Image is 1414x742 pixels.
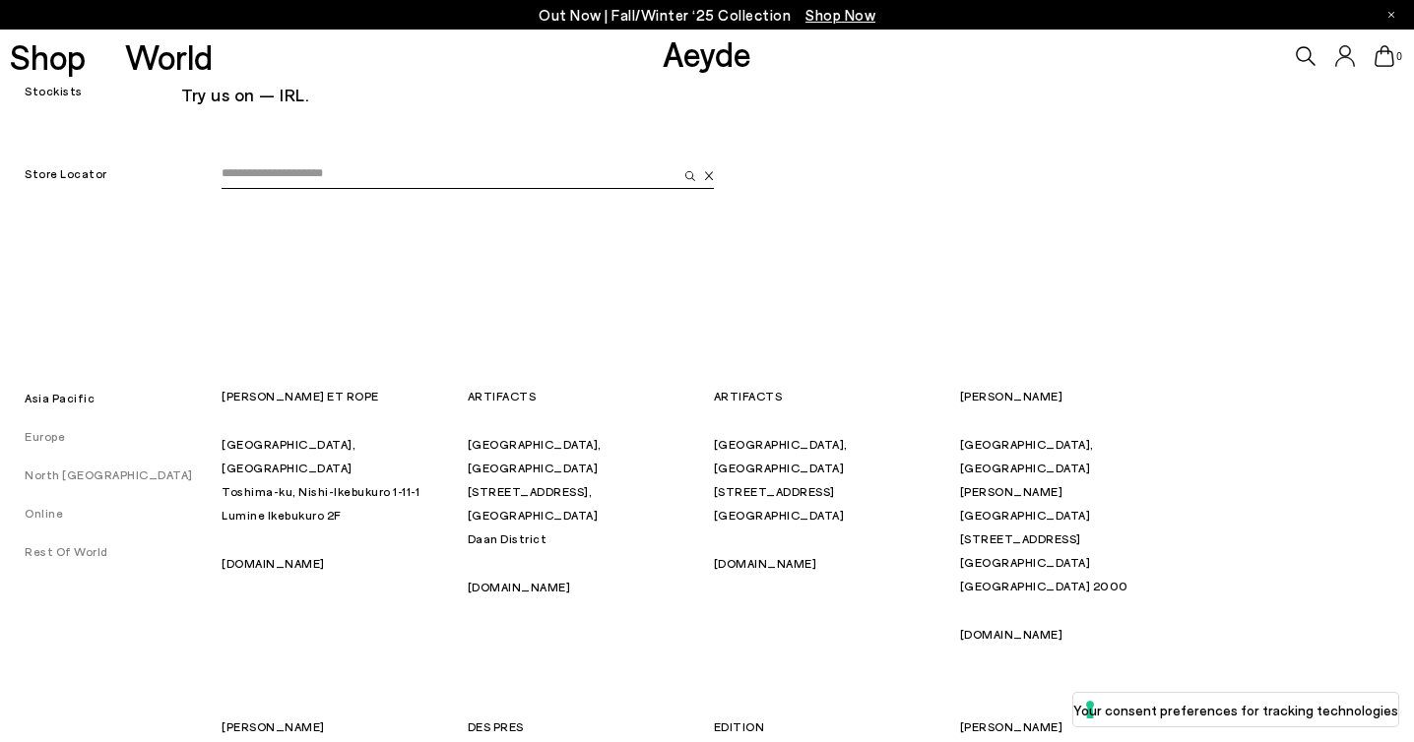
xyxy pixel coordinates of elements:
p: [PERSON_NAME] [960,384,1187,407]
p: EDITION [714,714,940,738]
a: Aeyde [663,32,751,74]
p: [PERSON_NAME] ET ROPE [222,384,448,407]
div: Try us on — IRL. [181,77,1152,112]
a: World [125,39,213,74]
span: 0 [1394,51,1404,62]
a: [DOMAIN_NAME] [222,556,325,570]
p: DES PRES [468,714,694,738]
p: [PERSON_NAME] [222,714,448,738]
a: [DOMAIN_NAME] [960,627,1063,641]
p: Out Now | Fall/Winter ‘25 Collection [539,3,875,28]
p: [PERSON_NAME] [960,714,1187,738]
p: [GEOGRAPHIC_DATA], [GEOGRAPHIC_DATA] [STREET_ADDRESS] [GEOGRAPHIC_DATA] [714,432,940,526]
p: [GEOGRAPHIC_DATA], [GEOGRAPHIC_DATA] Toshima-ku, Nishi-Ikebukuro 1-11-1 Lumine Ikebukuro 2F [222,432,448,526]
a: 0 [1375,45,1394,67]
a: [DOMAIN_NAME] [468,580,571,593]
label: Your consent preferences for tracking technologies [1073,700,1398,720]
p: ARTIFACTS [468,384,694,407]
span: Navigate to /collections/new-in [805,6,875,24]
p: ARTIFACTS [714,384,940,407]
p: [GEOGRAPHIC_DATA], [GEOGRAPHIC_DATA] [STREET_ADDRESS], [GEOGRAPHIC_DATA] Daan District [468,432,694,550]
button: Your consent preferences for tracking technologies [1073,693,1398,726]
a: [DOMAIN_NAME] [714,556,817,570]
img: search.svg [685,171,695,181]
p: [GEOGRAPHIC_DATA], [GEOGRAPHIC_DATA] [PERSON_NAME][GEOGRAPHIC_DATA] [STREET_ADDRESS] [GEOGRAPHIC_... [960,432,1187,597]
img: close.svg [704,171,714,180]
a: Shop [10,39,86,74]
